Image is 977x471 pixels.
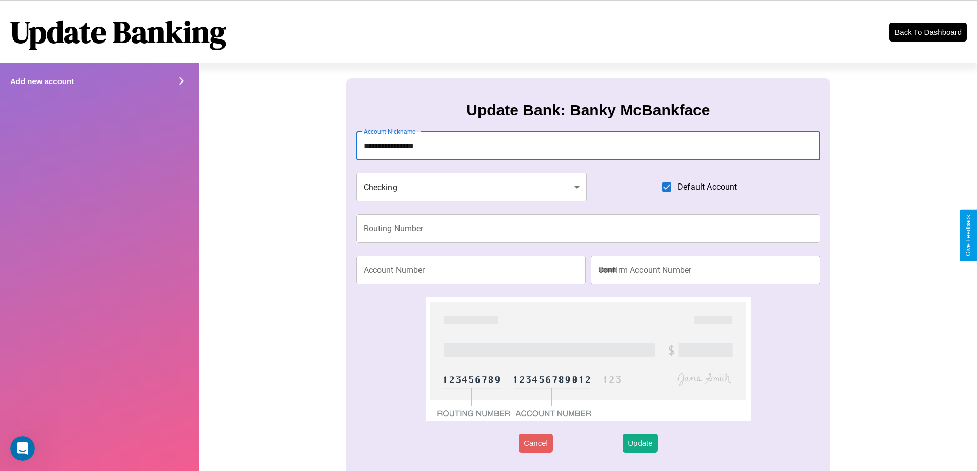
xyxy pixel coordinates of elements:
h3: Update Bank: Banky McBankface [466,101,710,119]
div: Checking [356,173,587,201]
label: Account Nickname [364,127,416,136]
span: Default Account [677,181,737,193]
img: check [426,297,750,421]
h4: Add new account [10,77,74,86]
h1: Update Banking [10,11,226,53]
button: Update [623,434,657,453]
button: Cancel [519,434,553,453]
button: Back To Dashboard [889,23,967,42]
div: Give Feedback [965,215,972,256]
iframe: Intercom live chat [10,436,35,461]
